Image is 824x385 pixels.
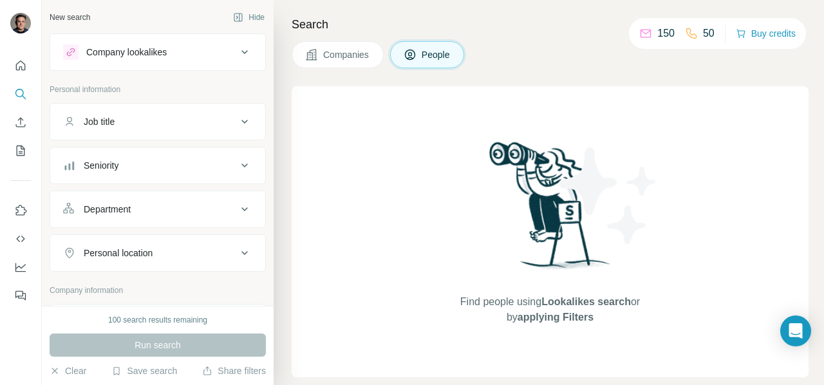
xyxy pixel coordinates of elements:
button: Enrich CSV [10,111,31,134]
button: Company lookalikes [50,37,265,68]
button: Department [50,194,265,225]
img: Avatar [10,13,31,33]
div: Personal location [84,247,153,259]
button: Dashboard [10,256,31,279]
button: Use Surfe on LinkedIn [10,199,31,222]
img: Surfe Illustration - Woman searching with binoculars [483,138,617,282]
div: Seniority [84,159,118,172]
p: Personal information [50,84,266,95]
img: Surfe Illustration - Stars [550,138,666,254]
button: Feedback [10,284,31,307]
div: Open Intercom Messenger [780,315,811,346]
button: Job title [50,106,265,137]
button: Hide [224,8,274,27]
div: 100 search results remaining [108,314,207,326]
button: Quick start [10,54,31,77]
button: Personal location [50,238,265,268]
span: applying Filters [518,312,594,323]
button: Buy credits [736,24,796,42]
span: People [422,48,451,61]
button: Clear [50,364,86,377]
span: Companies [323,48,370,61]
p: 150 [657,26,675,41]
div: Job title [84,115,115,128]
button: My lists [10,139,31,162]
button: Use Surfe API [10,227,31,250]
button: Search [10,82,31,106]
div: Department [84,203,131,216]
button: Seniority [50,150,265,181]
button: Save search [111,364,177,377]
span: Find people using or by [447,294,653,325]
h4: Search [292,15,809,33]
span: Lookalikes search [541,296,631,307]
p: 50 [703,26,715,41]
div: Company lookalikes [86,46,167,59]
div: New search [50,12,90,23]
p: Company information [50,285,266,296]
button: Share filters [202,364,266,377]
